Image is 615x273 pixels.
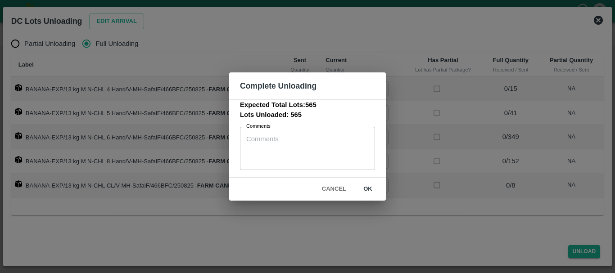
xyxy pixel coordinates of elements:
[240,81,317,90] b: Complete Unloading
[246,123,271,130] label: Comments
[353,181,382,197] button: ok
[318,181,350,197] button: Cancel
[240,101,317,108] b: Expected Total Lots: 565
[240,111,302,118] b: Lots Unloaded: 565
